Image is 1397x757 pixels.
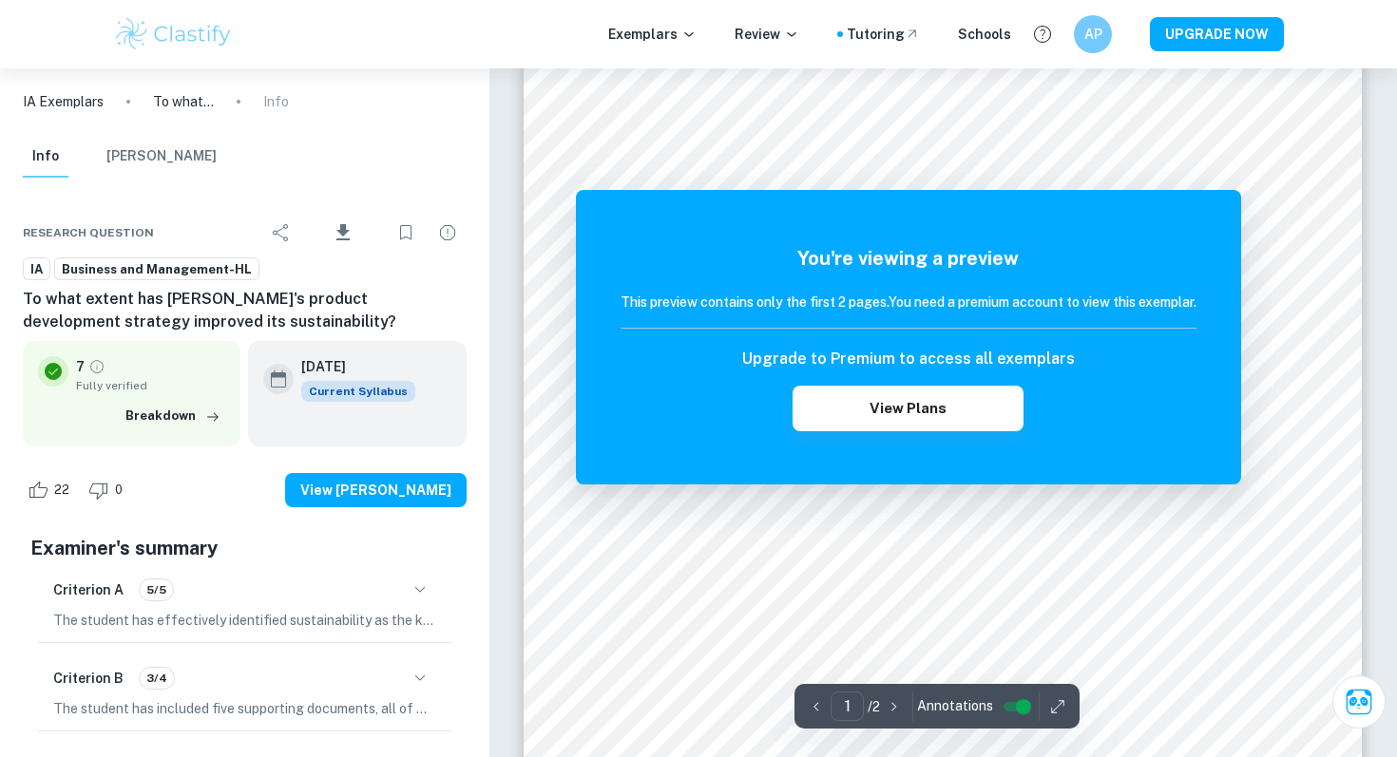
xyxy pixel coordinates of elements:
div: This exemplar is based on the current syllabus. Feel free to refer to it for inspiration/ideas wh... [301,381,415,402]
span: Fully verified [76,377,225,394]
span: 22 [44,481,80,500]
h6: This preview contains only the first 2 pages. You need a premium account to view this exemplar. [621,292,1196,312]
span: Current Syllabus [301,381,415,402]
a: Grade fully verified [88,358,105,375]
h6: Upgrade to Premium to access all exemplars [742,348,1075,370]
h6: [DATE] [301,356,400,377]
span: Research question [23,224,154,241]
a: Business and Management-HL [54,257,259,281]
a: IA [23,257,50,281]
div: Like [23,475,80,505]
p: The student has included five supporting documents, all of which are contemporary and relevant, a... [53,698,436,719]
h6: To what extent has [PERSON_NAME]'s product development strategy improved its sustainability? [23,288,467,333]
h6: Criterion A [53,579,124,600]
p: Exemplars [608,24,697,45]
h6: AP [1082,24,1104,45]
span: 0 [105,481,133,500]
h5: Examiner's summary [30,534,459,562]
button: UPGRADE NOW [1150,17,1284,51]
button: Info [23,136,68,178]
a: Tutoring [847,24,920,45]
div: Download [304,208,383,257]
p: Review [735,24,799,45]
a: Schools [958,24,1011,45]
span: Annotations [917,696,993,716]
p: / 2 [868,696,880,717]
button: Ask Clai [1332,675,1386,729]
div: Share [262,214,300,252]
div: Bookmark [387,214,425,252]
button: Help and Feedback [1026,18,1059,50]
span: 3/4 [140,670,174,687]
h6: Criterion B [53,668,124,689]
div: Report issue [429,214,467,252]
span: IA [24,260,49,279]
button: View Plans [793,386,1023,431]
span: Business and Management-HL [55,260,258,279]
p: Info [263,91,289,112]
p: 7 [76,356,85,377]
p: To what extent has [PERSON_NAME]'s product development strategy improved its sustainability? [153,91,214,112]
button: View [PERSON_NAME] [285,473,467,507]
button: Breakdown [121,402,225,430]
p: The student has effectively identified sustainability as the key concept and incorporated it thro... [53,610,436,631]
img: Clastify logo [113,15,234,53]
a: IA Exemplars [23,91,104,112]
span: 5/5 [140,581,173,598]
button: [PERSON_NAME] [106,136,217,178]
button: AP [1074,15,1112,53]
div: Dislike [84,475,133,505]
h5: You're viewing a preview [621,244,1196,273]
